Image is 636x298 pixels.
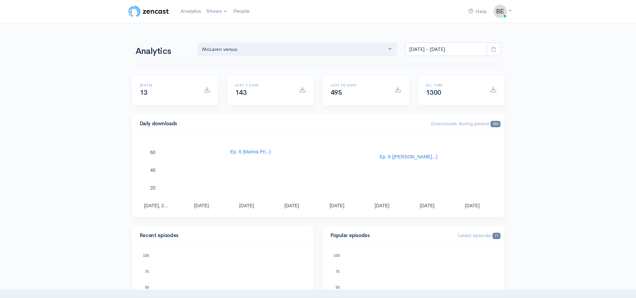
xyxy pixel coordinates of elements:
text: Ep. 9 [275,275,283,279]
h6: Last 30 days [331,83,386,87]
img: ... [493,5,507,18]
img: ZenCast Logo [127,5,170,18]
text: 100 [143,253,149,257]
text: 50 [145,285,149,289]
text: 100 [334,253,340,257]
span: 71 [492,233,500,239]
text: [DATE] [194,203,209,208]
text: [DATE] [420,203,434,208]
button: McLaren versus [198,43,397,56]
div: McLaren versus [202,46,387,53]
h6: [DATE] [140,83,196,87]
span: 280 [490,121,500,127]
text: [DATE] [465,203,479,208]
input: analytics date range selector [405,43,487,56]
text: 20 [150,185,156,191]
span: 1300 [426,88,441,97]
text: Ep. 8 [247,258,255,262]
text: 75 [336,269,340,273]
h4: Popular episodes [331,233,450,238]
text: Ep. 8 [353,258,362,262]
h6: All time [426,83,482,87]
text: [DATE] [374,203,389,208]
a: Help [466,4,489,19]
text: [DATE] [239,203,254,208]
text: Ep. 9 ([PERSON_NAME]...) [379,154,437,159]
h1: Analytics [135,47,190,56]
text: Ep. 8 (Marina Pri...) [230,149,271,154]
span: 13 [140,88,148,97]
text: 50 [336,285,340,289]
text: 40 [150,167,156,173]
a: People [231,4,252,18]
span: Latest episode: [458,232,500,238]
h6: Last 7 days [235,83,291,87]
text: Ep. 9 [381,275,390,279]
text: [DATE] [329,203,344,208]
a: Shows [204,4,231,19]
span: 495 [331,88,342,97]
text: [DATE] [284,203,299,208]
h4: Daily downloads [140,121,423,127]
span: Downloads during period: [431,120,500,127]
span: 143 [235,88,247,97]
text: [DATE], 2… [144,203,169,208]
text: 75 [145,269,149,273]
a: Analytics [178,4,204,18]
svg: A chart. [140,142,496,209]
text: 60 [150,150,156,155]
h4: Recent episodes [140,233,302,238]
